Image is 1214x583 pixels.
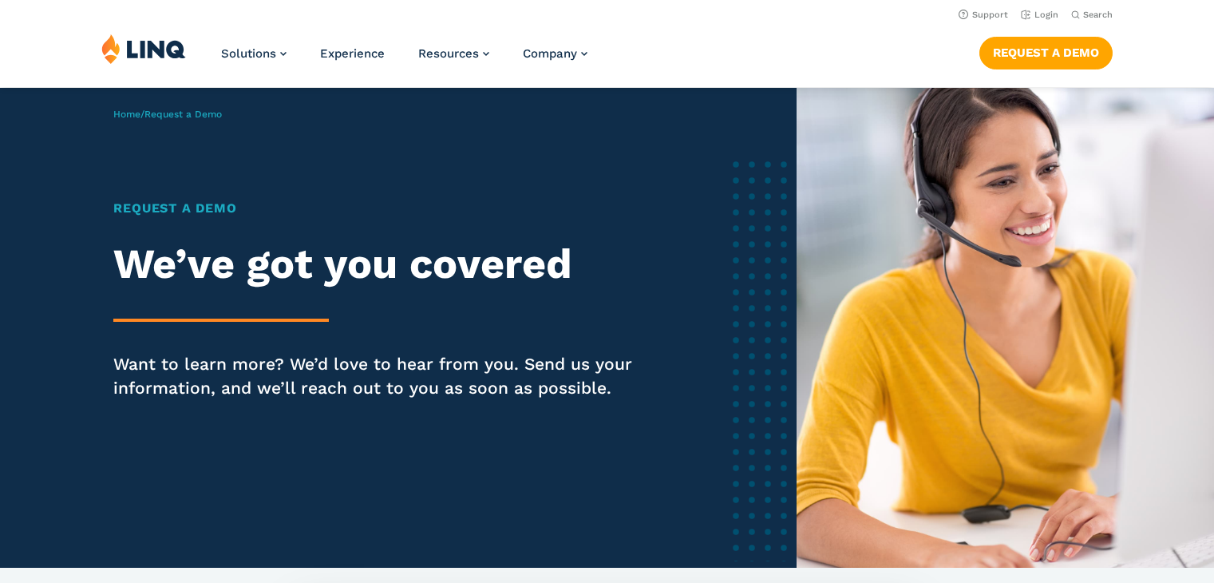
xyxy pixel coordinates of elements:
nav: Primary Navigation [221,34,587,86]
span: / [113,109,222,120]
img: Female software representative [797,88,1214,568]
a: Support [959,10,1008,20]
span: Request a Demo [144,109,222,120]
a: Login [1021,10,1058,20]
img: LINQ | K‑12 Software [101,34,186,64]
p: Want to learn more? We’d love to hear from you. Send us your information, and we’ll reach out to ... [113,352,651,400]
nav: Button Navigation [979,34,1113,69]
button: Open Search Bar [1071,9,1113,21]
a: Home [113,109,140,120]
a: Request a Demo [979,37,1113,69]
span: Company [523,46,577,61]
a: Resources [418,46,489,61]
h2: We’ve got you covered [113,240,651,288]
h1: Request a Demo [113,199,651,218]
a: Experience [320,46,385,61]
span: Solutions [221,46,276,61]
a: Company [523,46,587,61]
span: Resources [418,46,479,61]
span: Search [1083,10,1113,20]
a: Solutions [221,46,287,61]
